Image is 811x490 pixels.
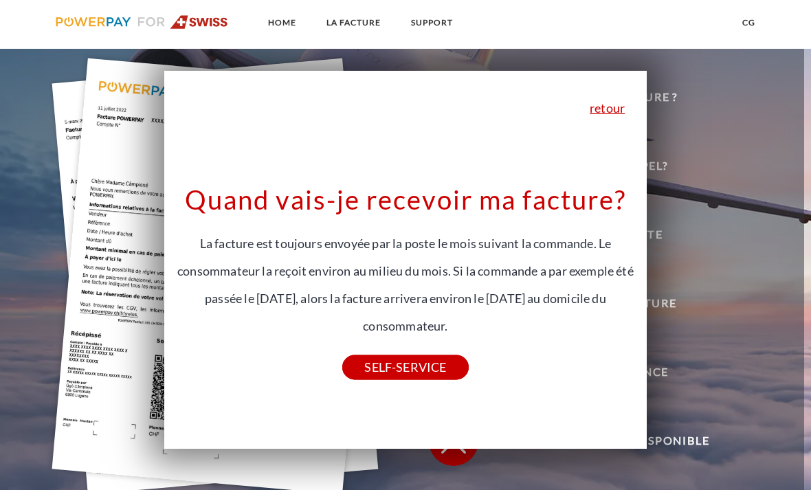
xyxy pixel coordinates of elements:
span: Centre d'assistance [447,348,750,397]
img: logo-swiss.svg [56,15,228,29]
button: Achat sur facture indisponible [429,416,751,466]
button: Centre d'assistance [429,348,751,397]
span: Recevoir une facture ? [447,73,750,122]
button: Recevoir un rappel? [429,142,751,191]
span: Recevoir un rappel? [447,142,750,191]
a: SELF-SERVICE [342,355,468,380]
button: Contestation Facture [429,279,751,328]
span: Achat sur facture indisponible [447,416,750,466]
button: Recevoir une facture ? [429,73,751,122]
a: CG [731,10,767,35]
a: LA FACTURE [315,10,392,35]
div: La facture est toujours envoyée par la poste le mois suivant la commande. Le consommateur la reço... [172,187,639,368]
span: Extrait de compte [447,210,750,260]
a: SUPPORT [399,10,465,35]
h3: Quand vais-je recevoir ma facture? [172,187,639,213]
a: retour [590,102,625,114]
span: Contestation Facture [447,279,750,328]
a: Home [256,10,308,35]
a: Achat sur facture indisponible [411,414,768,469]
button: Extrait de compte [429,210,751,260]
